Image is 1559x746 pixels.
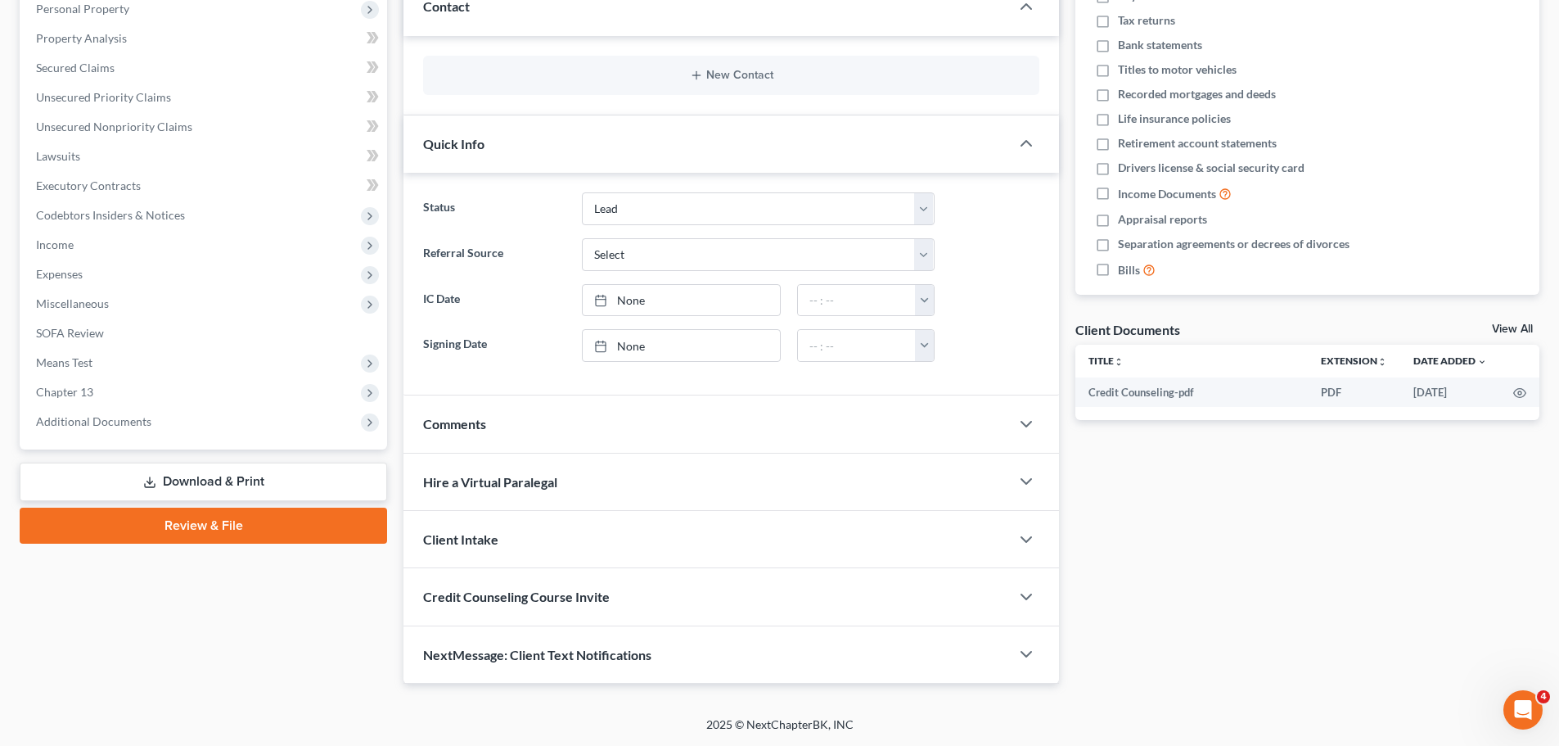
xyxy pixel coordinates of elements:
[415,192,573,225] label: Status
[415,238,573,271] label: Referral Source
[1492,323,1533,335] a: View All
[23,83,387,112] a: Unsecured Priority Claims
[1537,690,1550,703] span: 4
[23,319,387,348] a: SOFA Review
[415,284,573,317] label: IC Date
[36,149,80,163] span: Lawsuits
[23,171,387,201] a: Executory Contracts
[313,717,1246,746] div: 2025 © NextChapterBK, INC
[36,2,129,16] span: Personal Property
[20,508,387,544] a: Review & File
[1308,378,1400,407] td: PDF
[415,329,573,362] label: Signing Date
[23,24,387,53] a: Property Analysis
[1377,357,1387,367] i: unfold_more
[1118,86,1276,102] span: Recorded mortgages and deeds
[423,589,610,604] span: Credit Counseling Course Invite
[1075,378,1308,407] td: Credit Counseling-pdf
[1400,378,1500,407] td: [DATE]
[36,31,127,45] span: Property Analysis
[583,330,780,361] a: None
[1088,355,1124,367] a: Titleunfold_more
[36,414,151,428] span: Additional Documents
[423,531,498,547] span: Client Intake
[1477,357,1487,367] i: expand_more
[423,647,651,662] span: NextMessage: Client Text Notifications
[1118,211,1207,228] span: Appraisal reports
[1118,135,1277,151] span: Retirement account statements
[1118,236,1349,252] span: Separation agreements or decrees of divorces
[36,61,115,75] span: Secured Claims
[1118,61,1237,78] span: Titles to motor vehicles
[36,179,141,192] span: Executory Contracts
[1118,111,1231,127] span: Life insurance policies
[798,285,916,316] input: -- : --
[1118,160,1304,176] span: Drivers license & social security card
[423,416,486,432] span: Comments
[423,474,557,490] span: Hire a Virtual Paralegal
[36,355,92,369] span: Means Test
[23,112,387,142] a: Unsecured Nonpriority Claims
[36,326,104,340] span: SOFA Review
[36,208,185,222] span: Codebtors Insiders & Notices
[423,136,484,151] span: Quick Info
[798,330,916,361] input: -- : --
[1413,355,1487,367] a: Date Added expand_more
[436,69,1026,82] button: New Contact
[1075,321,1180,338] div: Client Documents
[583,285,780,316] a: None
[36,267,83,281] span: Expenses
[1118,12,1175,29] span: Tax returns
[1118,37,1202,53] span: Bank statements
[36,120,192,133] span: Unsecured Nonpriority Claims
[20,463,387,501] a: Download & Print
[36,296,109,310] span: Miscellaneous
[1114,357,1124,367] i: unfold_more
[36,90,171,104] span: Unsecured Priority Claims
[36,237,74,251] span: Income
[23,142,387,171] a: Lawsuits
[1321,355,1387,367] a: Extensionunfold_more
[1118,262,1140,278] span: Bills
[36,385,93,399] span: Chapter 13
[1118,186,1216,202] span: Income Documents
[23,53,387,83] a: Secured Claims
[1503,690,1543,730] iframe: Intercom live chat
